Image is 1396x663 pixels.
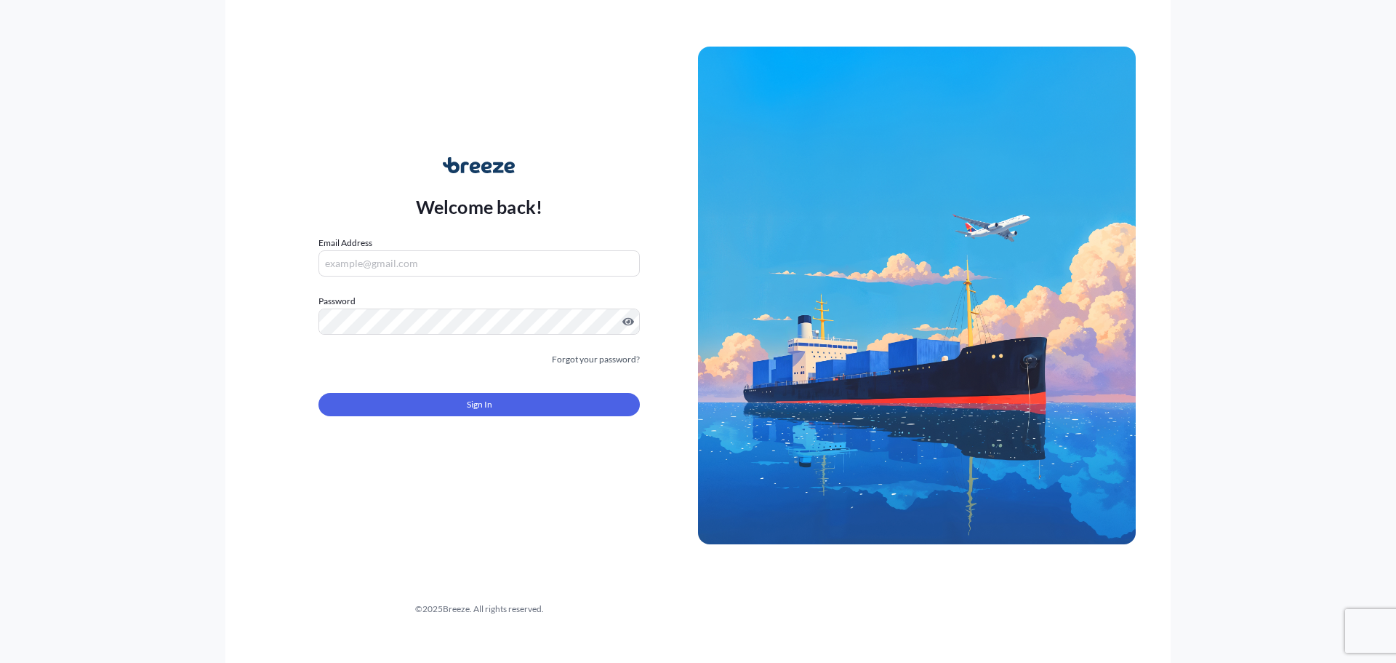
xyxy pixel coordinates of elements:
a: Forgot your password? [552,352,640,367]
label: Password [318,294,640,309]
div: © 2025 Breeze. All rights reserved. [260,602,698,616]
span: Sign In [467,397,492,412]
input: example@gmail.com [318,250,640,277]
label: Email Address [318,236,372,250]
p: Welcome back! [416,195,543,218]
button: Show password [622,316,634,327]
button: Sign In [318,393,640,416]
img: Ship illustration [698,47,1136,544]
